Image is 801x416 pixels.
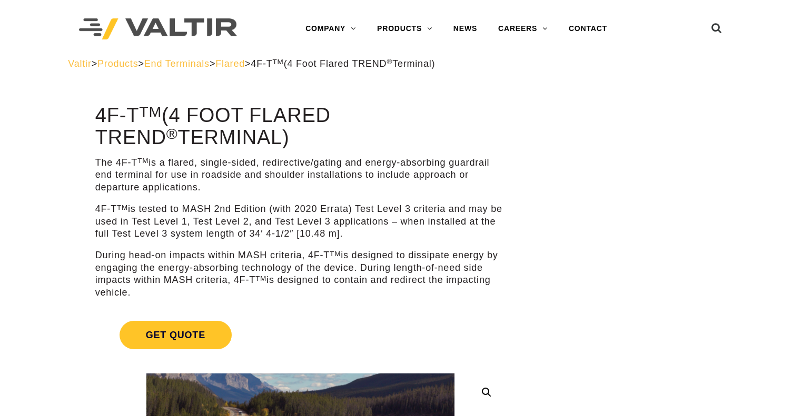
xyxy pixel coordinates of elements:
sup: TM [273,58,284,66]
p: During head-on impacts within MASH criteria, 4F-T is designed to dissipate energy by engaging the... [95,249,506,299]
sup: TM [139,103,162,120]
a: Products [97,58,138,69]
span: Get Quote [120,321,232,349]
p: The 4F-T is a flared, single-sided, redirective/gating and energy-absorbing guardrail end termina... [95,157,506,194]
a: CONTACT [558,18,618,39]
a: PRODUCTS [367,18,443,39]
sup: TM [137,157,149,165]
span: 4F-T (4 Foot Flared TREND Terminal) [251,58,435,69]
a: Get Quote [95,308,506,362]
img: Valtir [79,18,237,40]
a: COMPANY [295,18,367,39]
h1: 4F-T (4 Foot Flared TREND Terminal) [95,105,506,149]
a: Valtir [68,58,91,69]
a: CAREERS [488,18,558,39]
a: End Terminals [144,58,210,69]
sup: ® [166,125,178,142]
p: 4F-T is tested to MASH 2nd Edition (with 2020 Errata) Test Level 3 criteria and may be used in Te... [95,203,506,240]
sup: ® [387,58,392,66]
sup: TM [330,250,341,258]
sup: TM [255,275,266,282]
sup: TM [117,204,128,211]
div: > > > > [68,58,733,70]
a: Flared [215,58,245,69]
a: NEWS [443,18,488,39]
